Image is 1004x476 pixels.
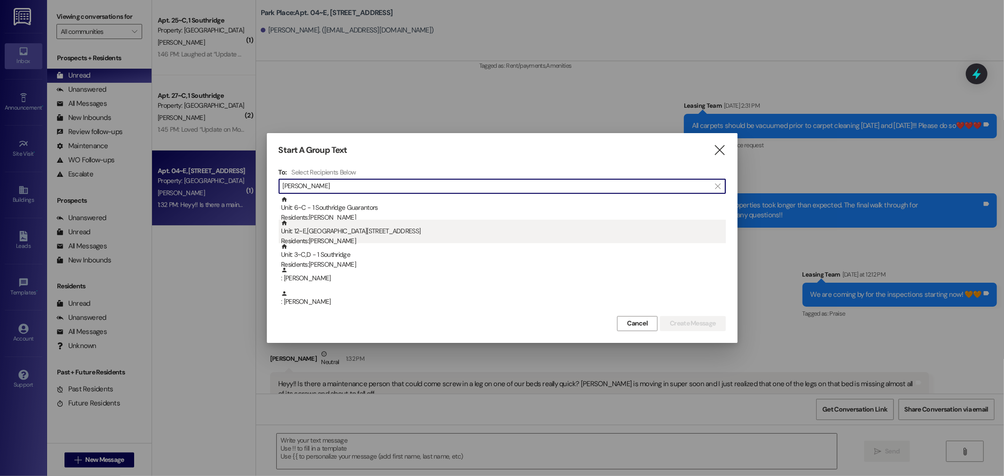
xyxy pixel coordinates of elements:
button: Clear text [710,179,725,193]
div: Residents: [PERSON_NAME] [281,213,726,222]
button: Create Message [660,316,725,331]
h3: To: [279,168,287,176]
div: : [PERSON_NAME] [281,290,726,307]
div: : [PERSON_NAME] [281,267,726,283]
button: Cancel [617,316,658,331]
span: Cancel [627,318,648,328]
div: Unit: 12~E,[GEOGRAPHIC_DATA][STREET_ADDRESS]Residents:[PERSON_NAME] [279,220,726,243]
div: : [PERSON_NAME] [279,267,726,290]
div: Unit: 6~C - 1 Southridge Guarantors [281,196,726,223]
i:  [715,182,720,190]
div: Unit: 12~E,[GEOGRAPHIC_DATA][STREET_ADDRESS] [281,220,726,246]
h4: Select Recipients Below [291,168,356,176]
input: Search for any contact or apartment [283,180,710,193]
span: Create Message [670,318,715,328]
h3: Start A Group Text [279,145,347,156]
i:  [713,145,726,155]
div: : [PERSON_NAME] [279,290,726,314]
div: Unit: 3~C,D - 1 SouthridgeResidents:[PERSON_NAME] [279,243,726,267]
div: Residents: [PERSON_NAME] [281,236,726,246]
div: Unit: 3~C,D - 1 Southridge [281,243,726,270]
div: Unit: 6~C - 1 Southridge GuarantorsResidents:[PERSON_NAME] [279,196,726,220]
div: Residents: [PERSON_NAME] [281,260,726,270]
